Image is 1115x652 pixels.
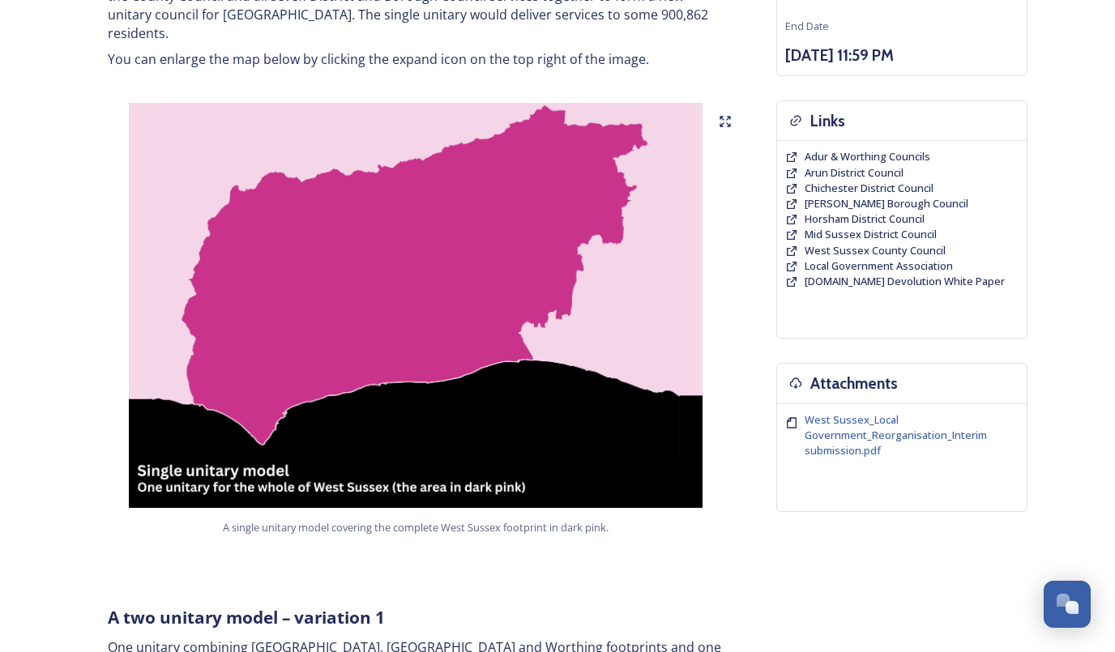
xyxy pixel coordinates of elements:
[805,149,930,164] a: Adur & Worthing Councils
[805,196,968,211] a: [PERSON_NAME] Borough Council
[810,109,845,133] h3: Links
[805,165,904,180] span: Arun District Council
[805,227,937,242] a: Mid Sussex District Council
[223,520,609,535] span: A single unitary model covering the complete West Sussex footprint in dark pink.
[1044,581,1091,628] button: Open Chat
[805,274,1005,288] span: [DOMAIN_NAME] Devolution White Paper
[785,19,829,33] span: End Date
[805,243,946,258] a: West Sussex County Council
[805,258,953,274] a: Local Government Association
[805,211,925,226] span: Horsham District Council
[805,181,933,195] span: Chichester District Council
[810,372,898,395] h3: Attachments
[108,50,724,69] p: You can enlarge the map below by clicking the expand icon on the top right of the image.
[805,211,925,227] a: Horsham District Council
[805,227,937,241] span: Mid Sussex District Council
[108,606,385,629] strong: A two unitary model – variation 1
[805,181,933,196] a: Chichester District Council
[785,44,1019,67] h3: [DATE] 11:59 PM
[805,258,953,273] span: Local Government Association
[805,412,987,458] span: West Sussex_Local Government_Reorganisation_Interim submission.pdf
[805,165,904,181] a: Arun District Council
[805,274,1005,289] a: [DOMAIN_NAME] Devolution White Paper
